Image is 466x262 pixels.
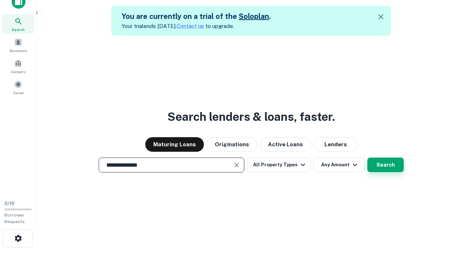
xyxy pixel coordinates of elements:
[314,137,358,152] button: Lenders
[12,27,25,32] span: Search
[2,56,34,76] a: Contacts
[122,11,271,22] h5: You are currently on a trial of the .
[4,213,25,224] span: Borrower Requests
[2,14,34,34] a: Search
[313,158,364,172] button: Any Amount
[239,12,269,21] a: Soloplan
[4,201,15,206] span: 0 / 10
[11,69,25,75] span: Contacts
[122,22,271,31] p: Your trial ends [DATE]. to upgrade.
[207,137,257,152] button: Originations
[2,35,34,55] a: Borrowers
[13,90,24,96] span: Saved
[145,137,204,152] button: Maturing Loans
[247,158,311,172] button: All Property Types
[9,48,27,53] span: Borrowers
[367,158,404,172] button: Search
[232,160,242,170] button: Clear
[260,137,311,152] button: Active Loans
[2,78,34,97] a: Saved
[430,204,466,239] iframe: Chat Widget
[177,23,204,29] a: Contact us
[167,108,335,126] h3: Search lenders & loans, faster.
